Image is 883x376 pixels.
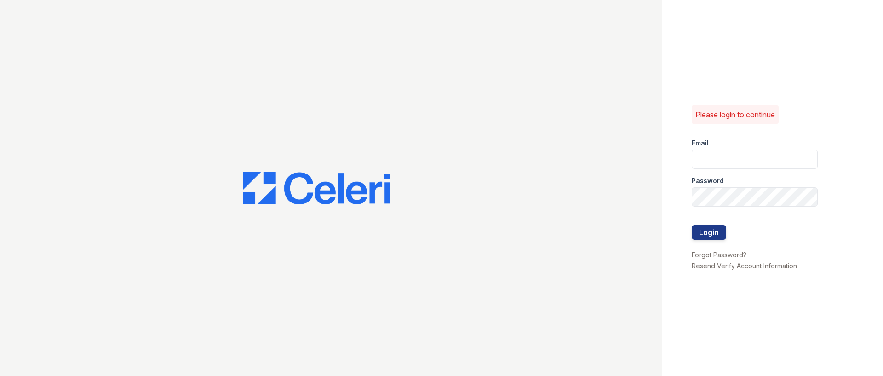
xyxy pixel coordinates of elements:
p: Please login to continue [695,109,775,120]
label: Password [692,176,724,185]
a: Resend Verify Account Information [692,262,797,270]
a: Forgot Password? [692,251,746,259]
img: CE_Logo_Blue-a8612792a0a2168367f1c8372b55b34899dd931a85d93a1a3d3e32e68fde9ad4.png [243,172,390,205]
label: Email [692,139,709,148]
button: Login [692,225,726,240]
